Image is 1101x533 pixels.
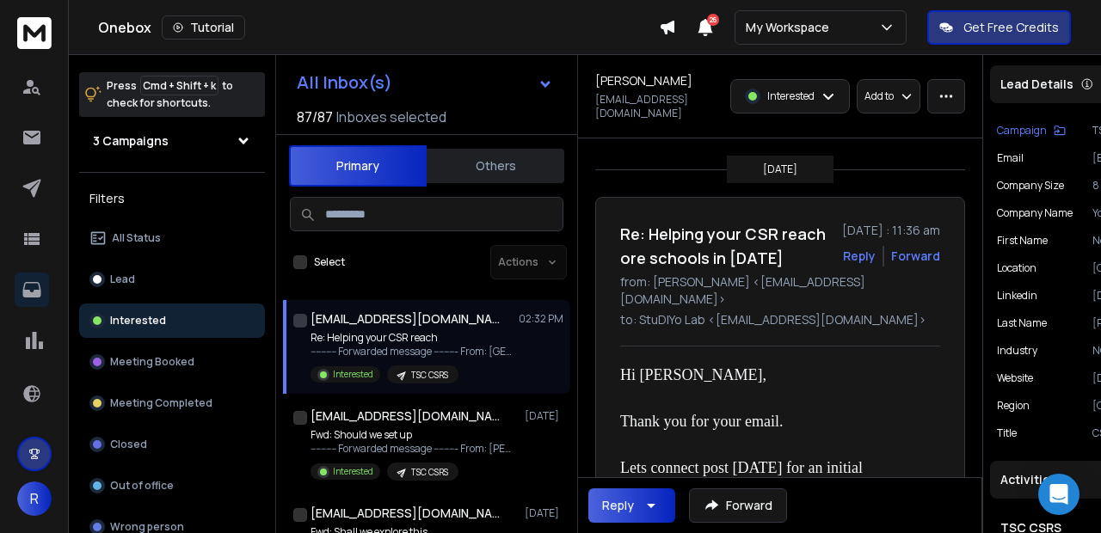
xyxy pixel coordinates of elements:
div: Hi [PERSON_NAME], [620,364,926,387]
h3: Filters [79,187,265,211]
span: 87 / 87 [297,107,333,127]
p: Campaign [997,124,1047,138]
p: Region [997,399,1030,413]
p: [DATE] [525,409,563,423]
p: Interested [767,89,815,103]
button: Out of office [79,469,265,503]
p: ---------- Forwarded message --------- From: [GEOGRAPHIC_DATA] [311,345,517,358]
p: [DATE] : 11:36 am [842,222,940,239]
button: Reply [588,488,675,523]
h1: All Inbox(s) [297,74,392,91]
p: Add to [864,89,894,103]
p: Email [997,151,1024,165]
p: Company Name [997,206,1073,220]
p: Interested [333,465,373,478]
p: linkedin [997,289,1037,303]
p: [EMAIL_ADDRESS][DOMAIN_NAME] [595,93,720,120]
p: Lead [110,273,135,286]
button: Forward [689,488,787,523]
p: industry [997,344,1037,358]
button: 3 Campaigns [79,124,265,158]
h1: [EMAIL_ADDRESS][DOMAIN_NAME] +3 [311,505,500,522]
p: Get Free Credits [963,19,1059,36]
p: First Name [997,234,1048,248]
p: My Workspace [746,19,836,36]
button: All Inbox(s) [283,65,567,100]
p: website [997,371,1033,385]
p: Out of office [110,479,174,493]
span: 26 [707,14,719,26]
p: ---------- Forwarded message --------- From: [PERSON_NAME] [311,442,517,456]
h3: Inboxes selected [336,107,446,127]
p: 02:32 PM [519,312,563,326]
h1: [EMAIL_ADDRESS][DOMAIN_NAME] +3 [311,407,500,425]
div: Open Intercom Messenger [1038,474,1079,515]
button: Closed [79,427,265,462]
button: Meeting Booked [79,345,265,379]
h1: 3 Campaigns [93,132,169,150]
p: Meeting Booked [110,355,194,369]
div: Reply [602,497,634,514]
button: Meeting Completed [79,386,265,420]
button: Campaign [997,124,1066,138]
div: Onebox [98,15,659,40]
p: location [997,261,1036,275]
h1: [EMAIL_ADDRESS][DOMAIN_NAME] [311,310,500,328]
h1: [PERSON_NAME] [595,72,692,89]
button: Primary [289,145,427,187]
div: Thank you for your email. [620,410,926,433]
h1: Re: Helping your CSR reach ore schools in [DATE] [620,222,832,270]
button: All Status [79,221,265,255]
p: [DATE] [525,506,563,520]
button: Get Free Credits [927,10,1071,45]
button: Interested [79,303,265,338]
p: to: StuDIYo Lab <[EMAIL_ADDRESS][DOMAIN_NAME]> [620,311,940,328]
div: Lets connect post [DATE] for an initial discussion. Thanks. Regards. [620,456,926,503]
button: R [17,481,52,516]
p: Last Name [997,316,1047,330]
p: title [997,426,1017,440]
p: Fwd: Should we set up [311,428,517,442]
button: Tutorial [162,15,245,40]
p: TSC CSRS [411,466,448,479]
button: Others [427,147,564,185]
p: Interested [110,314,166,328]
p: Press to check for shortcuts. [107,77,233,112]
p: TSC CSRS [411,369,448,382]
p: Closed [110,438,147,451]
button: Reply [843,248,876,265]
div: Forward [891,248,940,265]
p: Lead Details [1000,76,1073,93]
p: All Status [112,231,161,245]
p: [DATE] [763,162,797,176]
span: Cmd + Shift + k [140,76,218,95]
p: from: [PERSON_NAME] <[EMAIL_ADDRESS][DOMAIN_NAME]> [620,273,940,308]
label: Select [314,255,345,269]
p: Re: Helping your CSR reach [311,331,517,345]
p: Interested [333,368,373,381]
p: Meeting Completed [110,396,212,410]
p: Company Size [997,179,1064,193]
button: Lead [79,262,265,297]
